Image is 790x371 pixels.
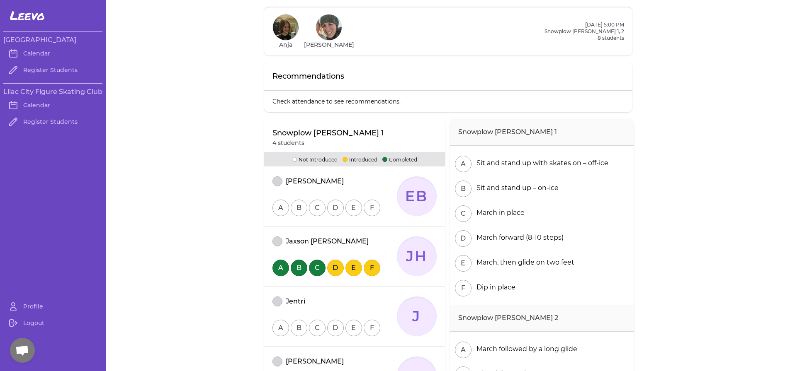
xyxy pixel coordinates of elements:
button: B [291,200,307,216]
button: F [364,260,380,276]
h2: Snowplow [PERSON_NAME] 1, 2 [544,28,624,35]
button: B [291,320,307,336]
div: Sit and stand up with skates on – off-ice [473,158,608,168]
p: Jentri [286,296,305,306]
span: Leevo [10,8,45,23]
button: A [455,342,472,358]
button: C [309,200,326,216]
button: B [455,181,472,197]
p: Check attendance to see recommendations. [264,91,632,112]
button: E [455,255,472,272]
p: Introduced [343,155,377,163]
button: E [345,320,362,336]
div: March forward (8-10 steps) [473,233,564,243]
button: C [455,205,472,222]
button: attendance [272,357,282,366]
button: B [291,260,307,276]
a: Calendar [3,45,102,62]
button: F [364,320,380,336]
p: 8 students [544,35,624,41]
button: attendance [272,176,282,186]
button: D [327,320,344,336]
button: A [455,156,472,172]
button: A [272,200,289,216]
button: E [345,200,362,216]
h3: [GEOGRAPHIC_DATA] [3,35,102,45]
button: A [272,320,289,336]
a: Calendar [3,97,102,113]
button: attendance [272,236,282,246]
button: C [309,320,326,336]
h1: [PERSON_NAME] [304,41,354,49]
p: Jaxson [PERSON_NAME] [286,236,369,246]
h3: Lilac City Figure Skating Club [3,87,102,97]
a: Register Students [3,62,102,78]
button: F [364,200,380,216]
h2: [DATE] 5:00 PM [544,22,624,28]
text: EB [405,188,428,205]
p: [PERSON_NAME] [286,357,344,366]
button: F [455,280,472,296]
button: C [309,260,326,276]
div: March in place [473,208,525,218]
a: Register Students [3,113,102,130]
button: D [455,230,472,247]
p: Recommendations [272,70,344,82]
text: J [412,308,421,325]
h1: Anja [279,41,292,49]
a: Profile [3,298,102,315]
a: Open chat [10,338,35,363]
a: Logout [3,315,102,331]
h2: Snowplow [PERSON_NAME] 2 [450,305,634,332]
button: A [272,260,289,276]
button: attendance [272,296,282,306]
p: [PERSON_NAME] [286,176,344,186]
p: 4 students [272,139,384,147]
button: E [345,260,362,276]
button: D [327,260,344,276]
h2: Snowplow [PERSON_NAME] 1 [450,119,634,146]
text: JH [405,248,428,265]
div: March, then glide on two feet [473,258,574,267]
div: March followed by a long glide [473,344,577,354]
p: Snowplow [PERSON_NAME] 1 [272,127,384,139]
div: Dip in place [473,282,515,292]
button: D [327,200,344,216]
p: Completed [382,155,417,163]
p: Not Introduced [292,155,338,163]
div: Sit and stand up – on-ice [473,183,559,193]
